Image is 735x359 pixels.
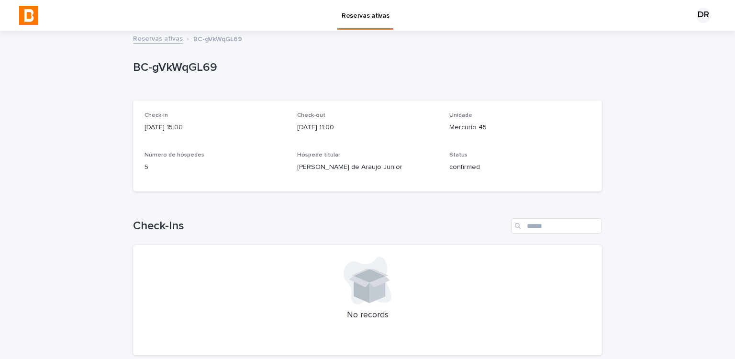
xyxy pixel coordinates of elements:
[449,162,590,172] p: confirmed
[145,112,168,118] span: Check-in
[511,218,602,234] input: Search
[145,152,204,158] span: Número de hóspedes
[297,162,438,172] p: [PERSON_NAME] de Araujo Junior
[133,61,598,75] p: BC-gVkWqGL69
[297,123,438,133] p: [DATE] 11:00
[449,112,472,118] span: Unidade
[145,123,286,133] p: [DATE] 15:00
[133,33,183,44] a: Reservas ativas
[145,310,590,321] p: No records
[297,152,340,158] span: Hóspede titular
[145,162,286,172] p: 5
[696,8,711,23] div: DR
[449,123,590,133] p: Mercurio 45
[133,219,507,233] h1: Check-Ins
[193,33,242,44] p: BC-gVkWqGL69
[19,6,38,25] img: NnDbqpVWR6iGvzpSnmHx
[297,112,325,118] span: Check-out
[449,152,468,158] span: Status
